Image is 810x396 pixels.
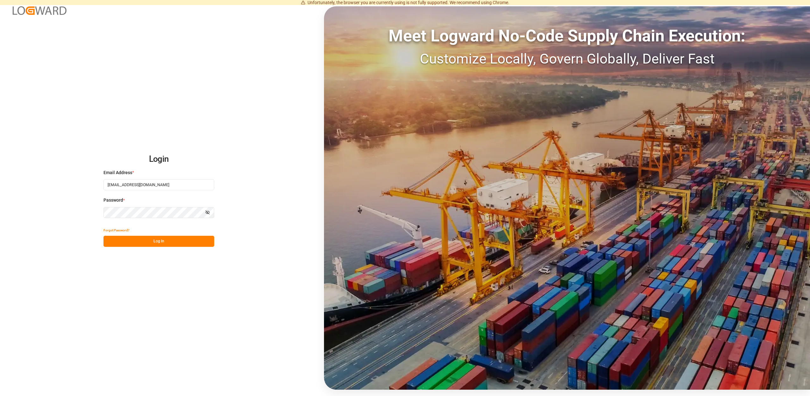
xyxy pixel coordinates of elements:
div: Customize Locally, Govern Globally, Deliver Fast [324,48,810,69]
button: Forgot Password? [103,225,129,236]
input: Enter your email [103,179,214,190]
img: Logward_new_orange.png [13,6,66,15]
span: Email Address [103,169,132,176]
button: Log In [103,236,214,247]
div: Meet Logward No-Code Supply Chain Execution: [324,24,810,48]
span: Password [103,197,123,204]
h2: Login [103,149,214,169]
